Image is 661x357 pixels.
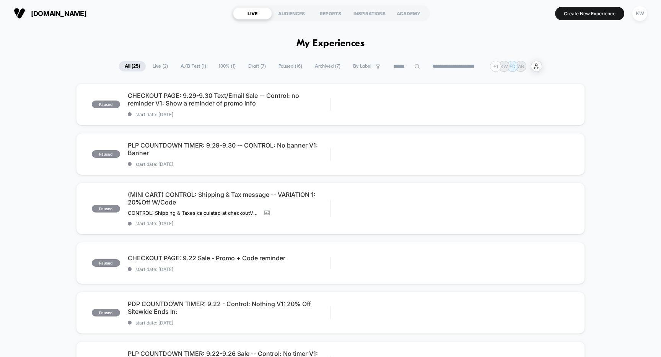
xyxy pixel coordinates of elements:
[296,38,365,49] h1: My Experiences
[128,254,330,262] span: CHECKOUT PAGE: 9.22 Sale - Promo + Code reminder
[311,7,350,19] div: REPORTS
[119,61,146,71] span: All ( 25 )
[632,6,647,21] div: KW
[389,7,428,19] div: ACADEMY
[128,161,330,167] span: start date: [DATE]
[490,61,501,72] div: + 1
[128,210,259,216] span: CONTROL: Shipping & Taxes calculated at checkoutVSVARIATION 1: 20% Off Sitewide | Use Code: 20FAL...
[147,61,174,71] span: Live ( 2 )
[510,63,516,69] p: FD
[213,61,241,71] span: 100% ( 1 )
[175,61,212,71] span: A/B Test ( 1 )
[128,300,330,315] span: PDP COUNTDOWN TIMER: 9.22 - Control: Nothing V1: 20% Off Sitewide Ends In:
[128,266,330,272] span: start date: [DATE]
[128,141,330,157] span: PLP COUNTDOWN TIMER: 9.29-9.30 -- CONTROL: No banner V1: Banner
[128,191,330,206] span: (MINI CART) CONTROL: Shipping & Tax message -- VARIATION 1: 20%Off W/Code
[555,7,624,20] button: Create New Experience
[92,309,120,316] span: paused
[353,63,371,69] span: By Label
[309,61,346,71] span: Archived ( 7 )
[273,61,308,71] span: Paused ( 16 )
[92,259,120,267] span: paused
[233,7,272,19] div: LIVE
[518,63,524,69] p: AB
[14,8,25,19] img: Visually logo
[128,112,330,117] span: start date: [DATE]
[243,61,272,71] span: Draft ( 7 )
[630,6,650,21] button: KW
[92,101,120,108] span: paused
[92,205,120,213] span: paused
[11,7,89,19] button: [DOMAIN_NAME]
[128,320,330,326] span: start date: [DATE]
[350,7,389,19] div: INSPIRATIONS
[128,92,330,107] span: CHECKOUT PAGE: 9.29-9.30 Text/Email Sale -- Control: no reminder V1: Show a reminder of promo info
[500,63,508,69] p: KW
[31,10,86,18] span: [DOMAIN_NAME]
[128,221,330,226] span: start date: [DATE]
[272,7,311,19] div: AUDIENCES
[92,150,120,158] span: paused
